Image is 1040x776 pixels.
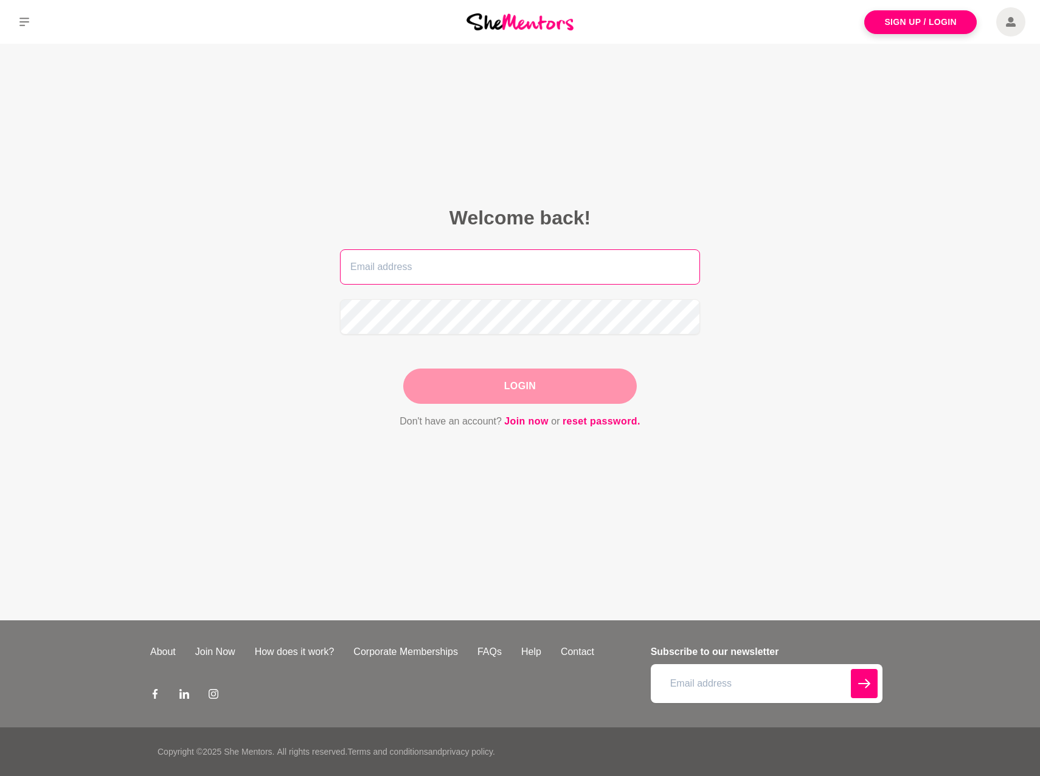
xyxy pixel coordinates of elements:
a: Sign Up / Login [864,10,977,34]
a: Join now [504,414,549,429]
a: Instagram [209,688,218,703]
p: Don't have an account? or [340,414,700,429]
h4: Subscribe to our newsletter [651,645,882,659]
p: All rights reserved. and . [277,746,494,758]
a: Help [511,645,551,659]
a: How does it work? [245,645,344,659]
a: privacy policy [442,747,493,757]
a: Join Now [185,645,245,659]
h2: Welcome back! [340,206,700,230]
a: Terms and conditions [347,747,428,757]
a: reset password. [563,414,640,429]
a: FAQs [468,645,511,659]
a: Facebook [150,688,160,703]
a: About [140,645,185,659]
a: LinkedIn [179,688,189,703]
input: Email address [651,664,882,703]
input: Email address [340,249,700,285]
p: Copyright © 2025 She Mentors . [158,746,274,758]
img: She Mentors Logo [466,13,574,30]
a: Contact [551,645,604,659]
a: Corporate Memberships [344,645,468,659]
